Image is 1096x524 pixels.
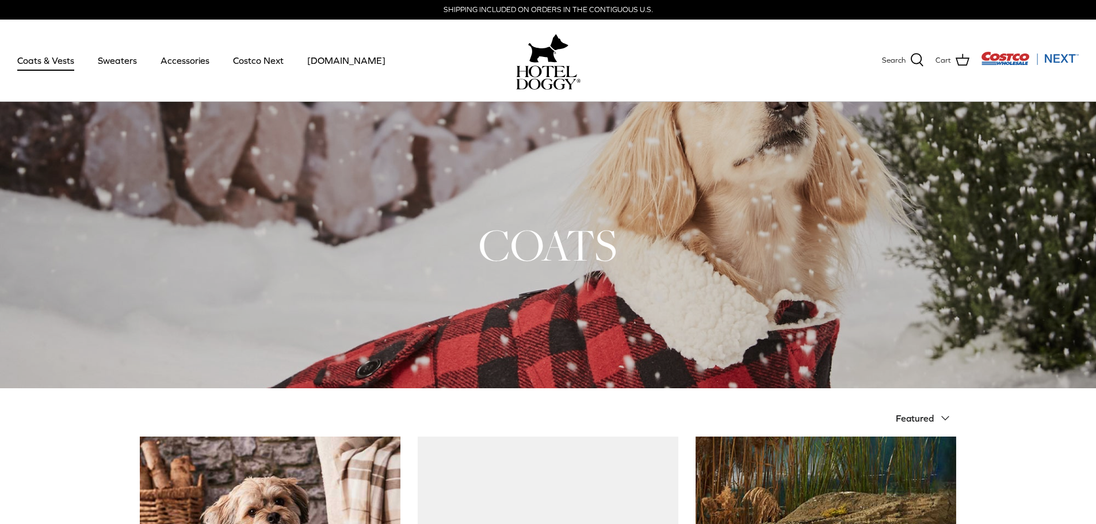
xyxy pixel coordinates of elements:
a: Sweaters [87,41,147,80]
button: Featured [896,406,957,431]
a: Cart [935,53,969,68]
a: Search [882,53,924,68]
span: Cart [935,55,951,67]
a: Coats & Vests [7,41,85,80]
a: [DOMAIN_NAME] [297,41,396,80]
a: Accessories [150,41,220,80]
img: hoteldoggy.com [528,31,568,66]
span: Featured [896,413,934,423]
a: Visit Costco Next [981,59,1079,67]
img: Costco Next [981,51,1079,66]
a: Costco Next [223,41,294,80]
span: Search [882,55,906,67]
a: hoteldoggy.com hoteldoggycom [516,31,581,90]
h1: COATS [140,217,957,273]
img: hoteldoggycom [516,66,581,90]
